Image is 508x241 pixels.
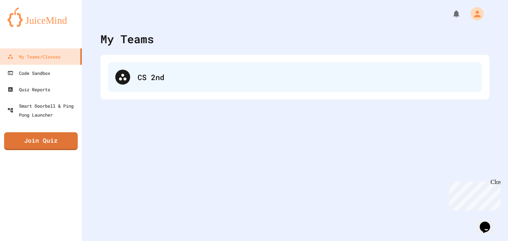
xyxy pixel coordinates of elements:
[438,7,463,20] div: My Notifications
[4,132,78,150] a: Join Quiz
[108,62,482,92] div: CS 2nd
[100,31,154,47] div: My Teams
[3,3,51,47] div: Chat with us now!Close
[477,211,501,234] iframe: chat widget
[138,72,475,83] div: CS 2nd
[463,5,486,22] div: My Account
[7,85,50,94] div: Quiz Reports
[446,179,501,210] iframe: chat widget
[7,52,61,61] div: My Teams/Classes
[7,69,50,77] div: Code Sandbox
[7,101,79,119] div: Smart Doorbell & Ping Pong Launcher
[7,7,74,27] img: logo-orange.svg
